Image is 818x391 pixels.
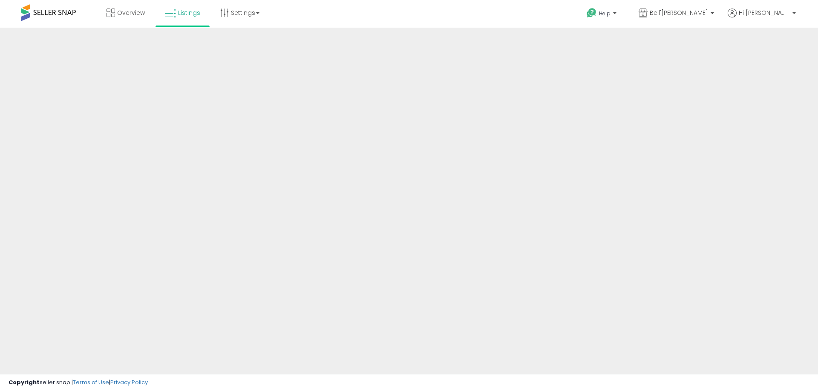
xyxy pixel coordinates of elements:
[117,9,145,17] span: Overview
[9,378,40,386] strong: Copyright
[599,10,611,17] span: Help
[739,9,790,17] span: Hi [PERSON_NAME]
[9,379,148,387] div: seller snap | |
[650,9,708,17] span: Bell'[PERSON_NAME]
[178,9,200,17] span: Listings
[110,378,148,386] a: Privacy Policy
[580,1,625,28] a: Help
[586,8,597,18] i: Get Help
[73,378,109,386] a: Terms of Use
[728,9,796,28] a: Hi [PERSON_NAME]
